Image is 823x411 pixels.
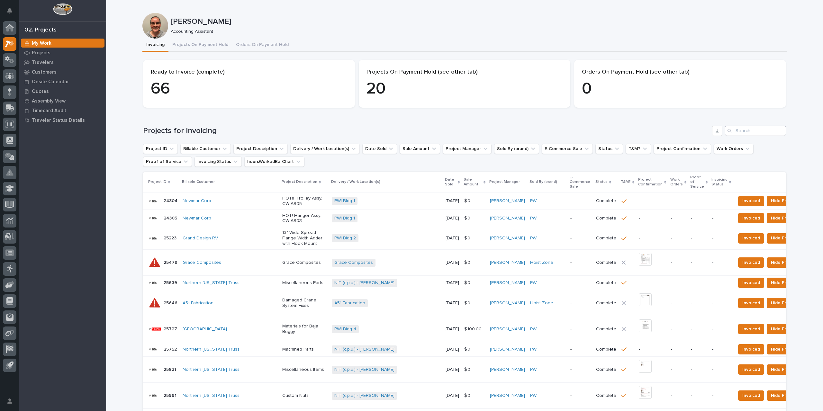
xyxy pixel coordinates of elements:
[282,196,327,207] p: HOT!! Trolley Assy. CW-AS05
[334,347,394,352] a: NIT (c.p.u.) - [PERSON_NAME]
[570,300,591,306] p: -
[570,198,591,204] p: -
[143,210,816,227] tr: 2430524305 Newmar Corp HOT! Hanger Assy. CW-AS03PWI Bldg 1 [DATE]$ 0$ 0 [PERSON_NAME] PWI -Comple...
[712,347,730,352] p: -
[282,280,327,286] p: Miscellaneous Parts
[19,48,106,58] a: Projects
[738,257,764,268] button: Invoiced
[183,260,221,265] a: Grace Composites
[182,178,215,185] p: Billable Customer
[151,79,347,99] p: 66
[464,214,472,221] p: $ 0
[530,216,538,221] a: PWI
[742,234,760,242] span: Invoiced
[464,366,472,372] p: $ 0
[596,347,616,352] p: Complete
[334,216,355,221] a: PWI Bldg 1
[168,39,232,52] button: Projects On Payment Hold
[19,38,106,48] a: My Work
[143,227,816,250] tr: 2522325223 Grand Design RV 13" Wide Spread Flange Width Adder with Hook MountPWI Bldg 2 [DATE]$ 0...
[32,79,69,85] p: Onsite Calendar
[282,230,327,246] p: 13" Wide Spread Flange Width Adder with Hook Mount
[143,126,710,136] h1: Projects for Invoicing
[596,216,616,221] p: Complete
[691,326,707,332] p: -
[490,260,525,265] a: [PERSON_NAME]
[164,279,178,286] p: 25639
[530,347,538,352] a: PWI
[464,197,472,204] p: $ 0
[334,393,394,398] a: NIT (c.p.u.) - [PERSON_NAME]
[767,257,805,268] button: Hide From List
[570,260,591,265] p: -
[767,233,805,244] button: Hide From List
[530,326,538,332] a: PWI
[446,236,459,241] p: [DATE]
[32,108,66,114] p: Timecard Audit
[712,216,730,221] p: -
[334,326,356,332] a: PWI Bldg 4
[771,345,801,353] span: Hide From List
[767,324,805,334] button: Hide From List
[142,39,168,52] button: Invoicing
[446,260,459,265] p: [DATE]
[712,326,730,332] p: -
[143,316,816,342] tr: 2572725727 [GEOGRAPHIC_DATA] Materials for Baja BuggyPWI Bldg 4 [DATE]$ 100.00$ 100.00 [PERSON_NA...
[639,198,665,204] p: -
[282,324,327,335] p: Materials for Baja Buggy
[738,364,764,375] button: Invoiced
[742,345,760,353] span: Invoiced
[164,197,179,204] p: 24304
[767,344,805,354] button: Hide From List
[671,347,686,352] p: -
[626,144,651,154] button: T&M?
[334,236,356,241] a: PWI Bldg 2
[32,69,57,75] p: Customers
[738,233,764,244] button: Invoiced
[366,79,563,99] p: 20
[711,176,728,188] p: Invoicing Status
[771,325,801,333] span: Hide From List
[446,216,459,221] p: [DATE]
[742,214,760,222] span: Invoiced
[143,357,816,383] tr: 2583125831 Northern [US_STATE] Truss Miscellaneous ItemsNIT (c.p.u.) - [PERSON_NAME] [DATE]$ 0$ 0...
[282,178,317,185] p: Project Description
[596,326,616,332] p: Complete
[53,3,72,15] img: Workspace Logo
[183,280,240,286] a: Northern [US_STATE] Truss
[767,298,805,308] button: Hide From List
[771,366,801,373] span: Hide From List
[671,300,686,306] p: -
[530,300,553,306] a: Hoist Zone
[582,69,778,76] p: Orders On Payment Hold (see other tab)
[712,300,730,306] p: -
[671,393,686,398] p: -
[490,236,525,241] a: [PERSON_NAME]
[690,174,704,190] p: Proof of Service
[24,27,57,34] div: 02. Projects
[596,198,616,204] p: Complete
[446,393,459,398] p: [DATE]
[282,260,327,265] p: Grace Composites
[143,276,816,290] tr: 2563925639 Northern [US_STATE] Truss Miscellaneous PartsNIT (c.p.u.) - [PERSON_NAME] [DATE]$ 0$ 0...
[595,178,608,185] p: Status
[446,198,459,204] p: [DATE]
[164,366,177,372] p: 25831
[670,176,683,188] p: Work Orders
[738,213,764,223] button: Invoiced
[596,260,616,265] p: Complete
[530,260,553,265] a: Hoist Zone
[244,156,304,167] button: hoursWorkedBarChart
[32,60,54,66] p: Travelers
[334,280,394,286] a: NIT (c.p.u.) - [PERSON_NAME]
[596,367,616,372] p: Complete
[771,279,801,287] span: Hide From List
[19,106,106,115] a: Timecard Audit
[529,178,557,185] p: Sold By (brand)
[282,298,327,308] p: Damaged Crane System Fixes
[570,280,591,286] p: -
[334,260,373,265] a: Grace Composites
[143,192,816,210] tr: 2430424304 Newmar Corp HOT!! Trolley Assy. CW-AS05PWI Bldg 1 [DATE]$ 0$ 0 [PERSON_NAME] PWI -Comp...
[691,280,707,286] p: -
[494,144,539,154] button: Sold By (brand)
